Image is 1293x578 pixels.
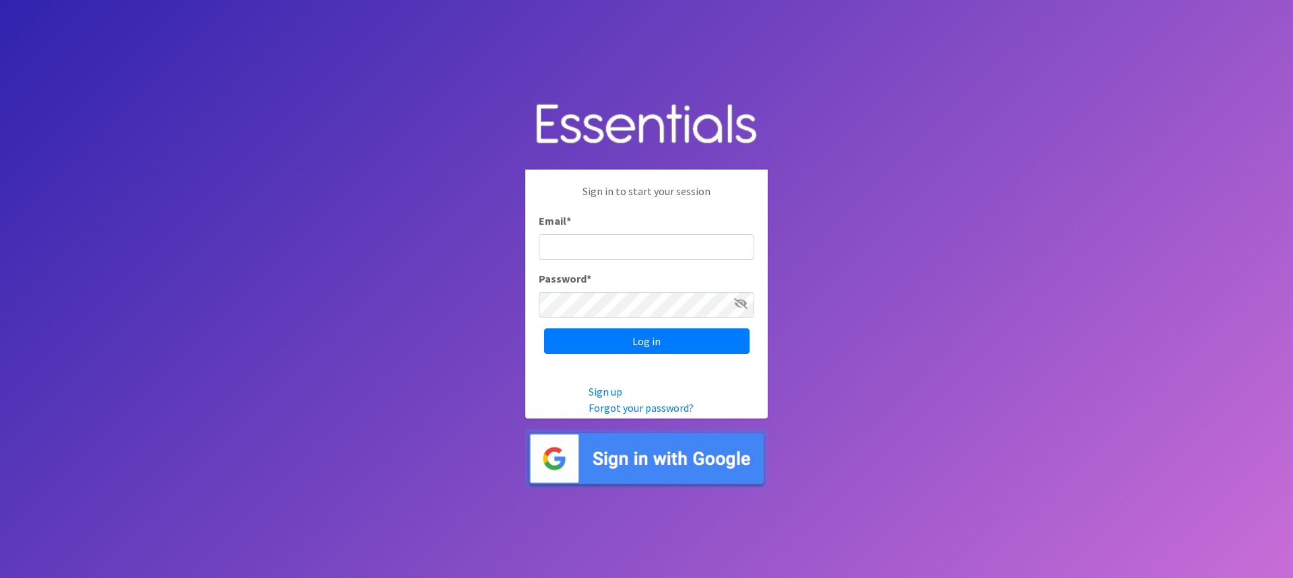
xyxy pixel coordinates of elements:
[539,213,571,229] label: Email
[539,183,754,213] p: Sign in to start your session
[587,272,591,285] abbr: required
[544,328,750,354] input: Log in
[566,214,571,227] abbr: required
[539,270,591,287] label: Password
[525,429,768,488] img: Sign in with Google
[589,385,622,398] a: Sign up
[525,90,768,159] img: Human Essentials
[589,401,694,414] a: Forgot your password?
